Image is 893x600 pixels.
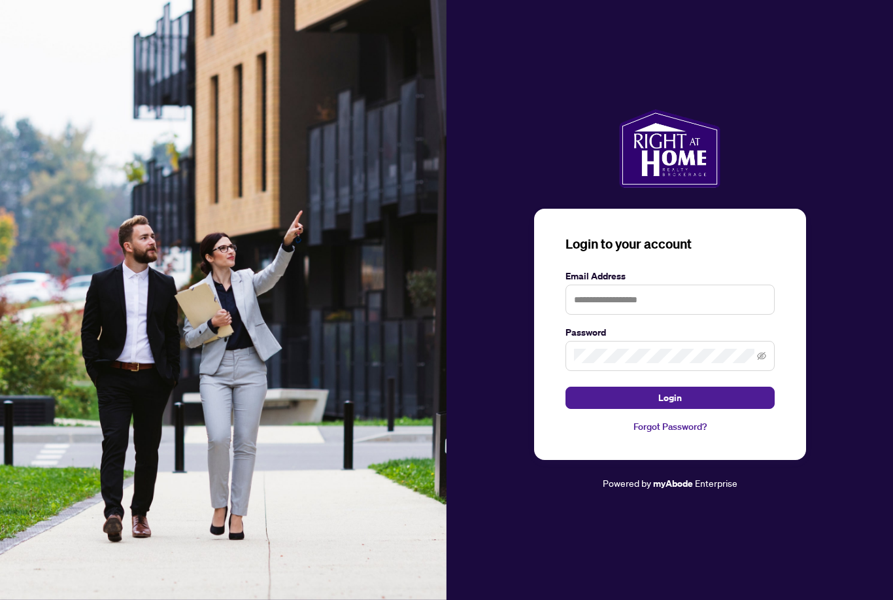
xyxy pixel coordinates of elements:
[565,325,775,340] label: Password
[619,109,720,188] img: ma-logo
[565,235,775,253] h3: Login to your account
[653,476,693,491] a: myAbode
[658,387,682,408] span: Login
[757,351,766,361] span: eye-invisible
[565,269,775,283] label: Email Address
[565,387,775,409] button: Login
[565,419,775,434] a: Forgot Password?
[603,477,651,489] span: Powered by
[695,477,737,489] span: Enterprise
